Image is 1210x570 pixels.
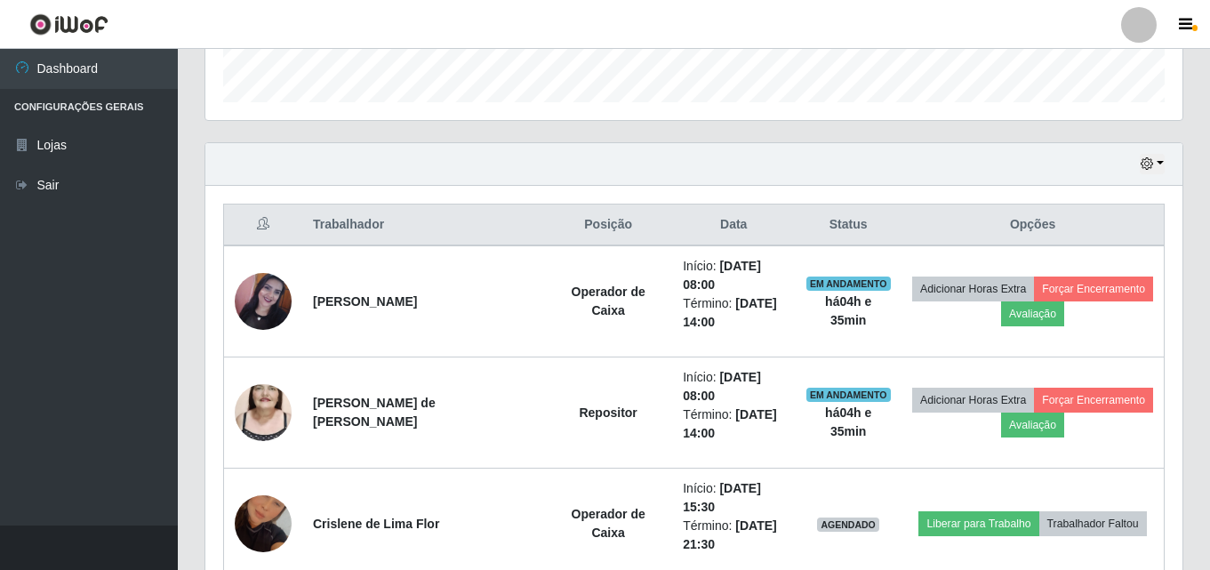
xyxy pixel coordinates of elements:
th: Status [795,205,901,246]
strong: Crislene de Lima Flor [313,517,439,531]
span: AGENDADO [817,518,879,532]
li: Término: [683,294,784,332]
button: Forçar Encerramento [1034,277,1153,301]
span: EM ANDAMENTO [806,277,891,291]
th: Trabalhador [302,205,544,246]
li: Término: [683,405,784,443]
button: Avaliação [1001,301,1064,326]
button: Forçar Encerramento [1034,388,1153,413]
button: Liberar para Trabalho [918,511,1038,536]
th: Data [672,205,795,246]
img: 1745854264697.jpeg [235,362,292,463]
strong: Operador de Caixa [572,285,645,317]
img: CoreUI Logo [29,13,108,36]
time: [DATE] 08:00 [683,370,761,403]
li: Início: [683,479,784,517]
button: Adicionar Horas Extra [912,277,1034,301]
strong: há 04 h e 35 min [825,294,871,327]
strong: há 04 h e 35 min [825,405,871,438]
li: Término: [683,517,784,554]
time: [DATE] 08:00 [683,259,761,292]
th: Posição [544,205,672,246]
th: Opções [901,205,1164,246]
img: 1752499690681.jpeg [235,273,292,330]
li: Início: [683,257,784,294]
strong: Operador de Caixa [572,507,645,540]
li: Início: [683,368,784,405]
strong: [PERSON_NAME] [313,294,417,309]
span: EM ANDAMENTO [806,388,891,402]
strong: Repositor [579,405,637,420]
strong: [PERSON_NAME] de [PERSON_NAME] [313,396,436,429]
button: Adicionar Horas Extra [912,388,1034,413]
button: Trabalhador Faltou [1039,511,1147,536]
time: [DATE] 15:30 [683,481,761,514]
button: Avaliação [1001,413,1064,438]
